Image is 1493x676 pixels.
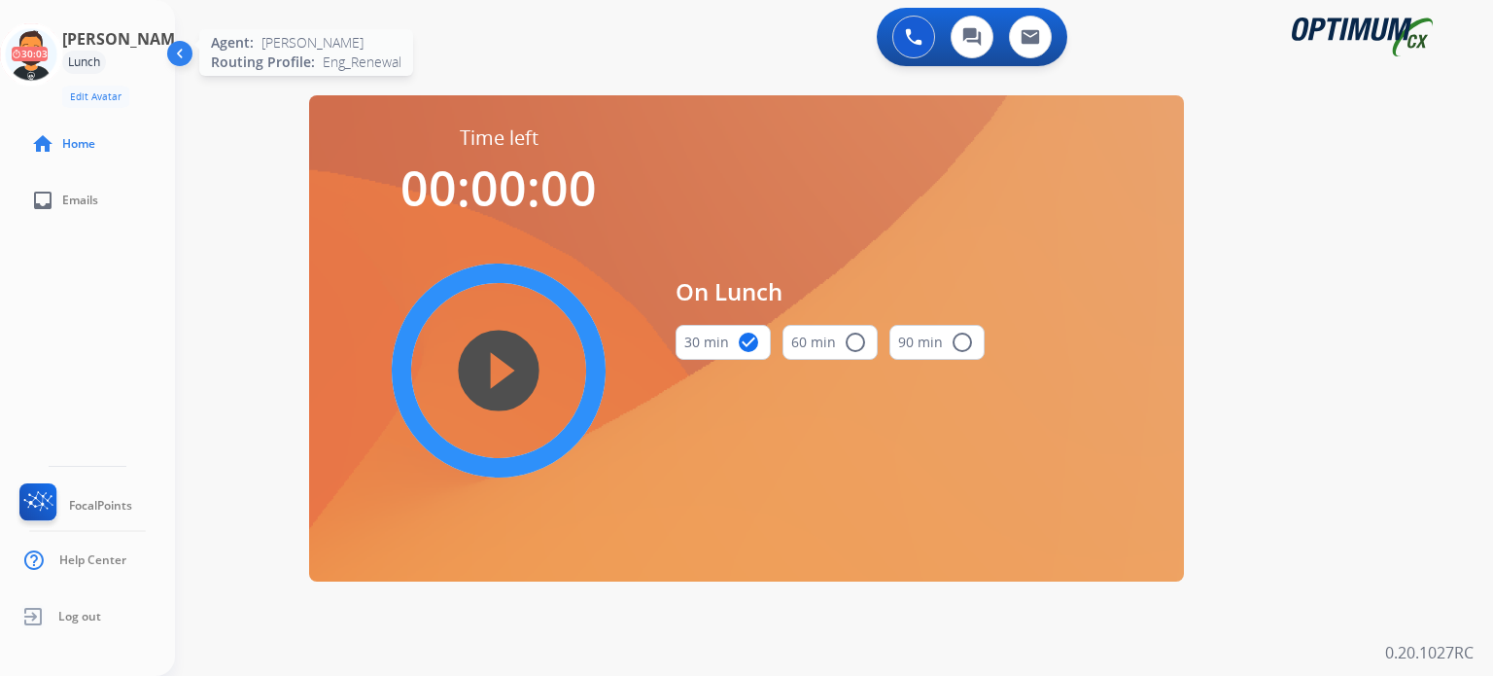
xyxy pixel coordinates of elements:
mat-icon: inbox [31,189,54,212]
button: 90 min [889,325,985,360]
button: 60 min [782,325,878,360]
p: 0.20.1027RC [1385,641,1474,664]
span: Time left [460,125,538,152]
mat-icon: play_circle_filled [487,359,510,382]
span: Agent: [211,33,254,53]
h3: [PERSON_NAME] [62,27,189,51]
span: Eng_Renewal [323,53,401,72]
span: FocalPoints [69,498,132,514]
span: 00:00:00 [400,155,597,221]
span: Log out [58,609,101,624]
button: 30 min [676,325,771,360]
mat-icon: radio_button_unchecked [951,331,974,354]
a: FocalPoints [16,483,132,528]
button: Edit Avatar [62,86,129,108]
mat-icon: home [31,132,54,156]
mat-icon: radio_button_unchecked [844,331,867,354]
span: Emails [62,193,98,208]
span: Home [62,136,95,152]
span: Routing Profile: [211,53,315,72]
span: On Lunch [676,274,985,309]
div: Lunch [62,51,106,74]
span: [PERSON_NAME] [261,33,364,53]
span: Help Center [59,552,126,568]
mat-icon: check_circle [737,331,760,354]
